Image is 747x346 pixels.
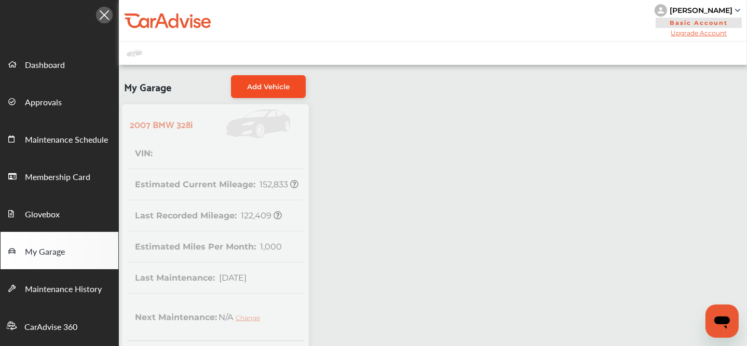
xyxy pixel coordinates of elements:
[1,82,118,120] a: Approvals
[1,45,118,82] a: Dashboard
[25,133,108,147] span: Maintenance Schedule
[25,59,65,72] span: Dashboard
[247,82,290,91] span: Add Vehicle
[670,6,732,15] div: [PERSON_NAME]
[25,171,90,184] span: Membership Card
[127,47,142,60] img: placeholder_car.fcab19be.svg
[124,75,171,98] span: My Garage
[1,195,118,232] a: Glovebox
[656,18,742,28] span: Basic Account
[96,7,113,23] img: Icon.5fd9dcc7.svg
[1,120,118,157] a: Maintenance Schedule
[25,283,102,296] span: Maintenance History
[25,245,65,259] span: My Garage
[24,321,77,334] span: CarAdvise 360
[655,4,667,17] img: knH8PDtVvWoAbQRylUukY18CTiRevjo20fAtgn5MLBQj4uumYvk2MzTtcAIzfGAtb1XOLVMAvhLuqoNAbL4reqehy0jehNKdM...
[25,208,60,222] span: Glovebox
[655,29,743,37] span: Upgrade Account
[1,157,118,195] a: Membership Card
[705,305,739,338] iframe: Button to launch messaging window
[25,96,62,109] span: Approvals
[1,269,118,307] a: Maintenance History
[735,9,740,12] img: sCxJUJ+qAmfqhQGDUl18vwLg4ZYJ6CxN7XmbOMBAAAAAElFTkSuQmCC
[231,75,306,98] a: Add Vehicle
[1,232,118,269] a: My Garage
